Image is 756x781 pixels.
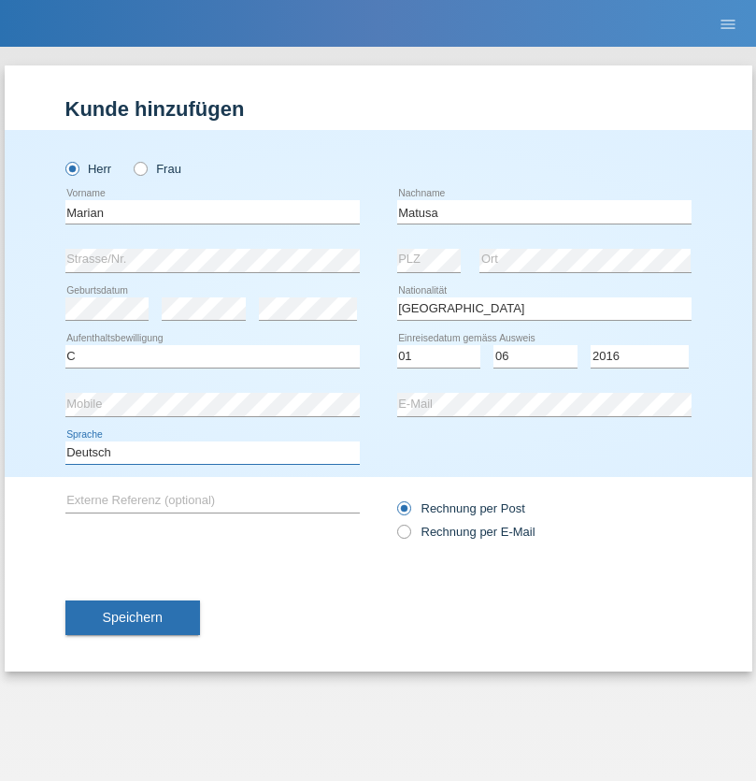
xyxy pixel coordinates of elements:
[65,97,692,121] h1: Kunde hinzufügen
[397,525,409,548] input: Rechnung per E-Mail
[397,501,525,515] label: Rechnung per Post
[134,162,181,176] label: Frau
[65,162,112,176] label: Herr
[134,162,146,174] input: Frau
[397,501,409,525] input: Rechnung per Post
[103,610,163,625] span: Speichern
[719,15,737,34] i: menu
[709,18,747,29] a: menu
[397,525,535,539] label: Rechnung per E-Mail
[65,162,78,174] input: Herr
[65,600,200,636] button: Speichern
